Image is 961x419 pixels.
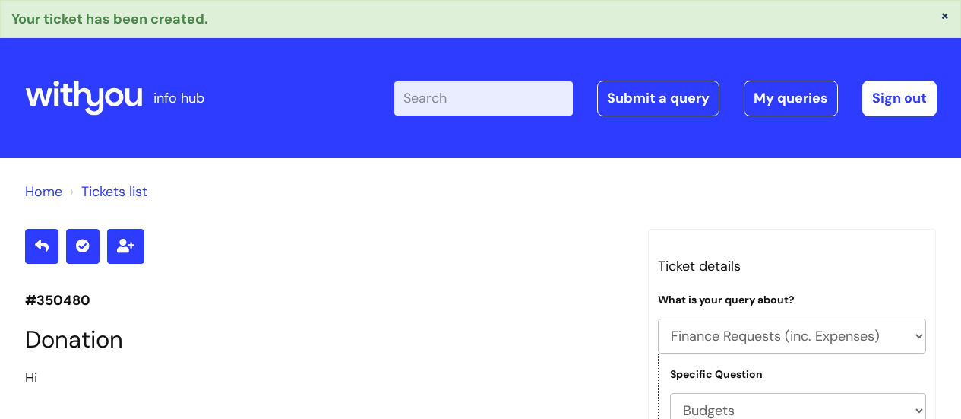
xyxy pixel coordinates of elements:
label: Specific Question [670,368,763,381]
p: #350480 [25,288,625,313]
h1: Donation [25,325,625,354]
li: Tickets list [66,179,147,204]
h3: Ticket details [658,254,927,278]
a: Sign out [862,81,937,116]
a: Submit a query [597,81,719,116]
a: Tickets list [81,183,147,201]
li: Solution home [25,179,62,204]
div: Hi [25,366,625,390]
div: | - [394,81,937,116]
button: × [940,8,950,22]
a: Home [25,183,62,201]
input: Search [394,81,573,115]
label: What is your query about? [658,294,795,306]
a: My queries [744,81,838,116]
p: info hub [153,86,204,110]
